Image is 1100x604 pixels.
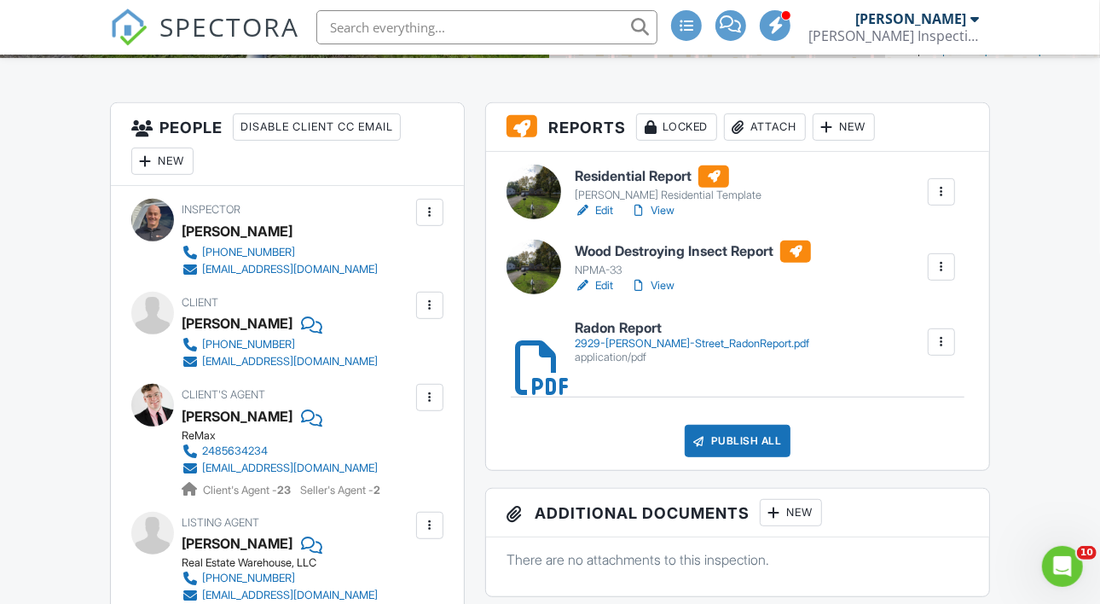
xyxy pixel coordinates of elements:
[920,46,966,56] a: © MapTiler
[182,261,378,278] a: [EMAIL_ADDRESS][DOMAIN_NAME]
[202,246,295,259] div: [PHONE_NUMBER]
[760,499,822,526] div: New
[575,337,809,351] div: 2929-[PERSON_NAME]-Street_RadonReport.pdf
[111,103,464,186] h3: People
[203,484,293,497] span: Client's Agent -
[507,550,969,569] p: There are no attachments to this inspection.
[1077,546,1097,560] span: 10
[182,587,378,604] a: [EMAIL_ADDRESS][DOMAIN_NAME]
[182,429,391,443] div: ReMax
[575,277,613,294] a: Edit
[316,10,657,44] input: Search everything...
[969,46,1096,56] a: © OpenStreetMap contributors
[575,241,811,278] a: Wood Destroying Insect Report NPMA-33
[182,443,378,460] a: 2485634234
[202,444,268,458] div: 2485634234
[575,264,811,277] div: NPMA-33
[575,351,809,364] div: application/pdf
[724,113,806,141] div: Attach
[131,148,194,175] div: New
[202,589,378,602] div: [EMAIL_ADDRESS][DOMAIN_NAME]
[1042,546,1083,587] iframe: Intercom live chat
[202,338,295,351] div: [PHONE_NUMBER]
[202,462,378,475] div: [EMAIL_ADDRESS][DOMAIN_NAME]
[182,570,378,587] a: [PHONE_NUMBER]
[575,166,761,188] h6: Residential Report
[575,189,761,202] div: [PERSON_NAME] Residential Template
[182,404,292,429] a: [PERSON_NAME]
[300,484,380,497] span: Seller's Agent -
[182,296,218,309] span: Client
[182,311,292,336] div: [PERSON_NAME]
[182,531,292,556] a: [PERSON_NAME]
[202,572,295,585] div: [PHONE_NUMBER]
[110,23,299,59] a: SPECTORA
[110,9,148,46] img: The Best Home Inspection Software - Spectora
[182,460,378,477] a: [EMAIL_ADDRESS][DOMAIN_NAME]
[575,241,811,263] h6: Wood Destroying Insect Report
[159,9,299,44] span: SPECTORA
[685,425,791,457] div: Publish All
[202,263,378,276] div: [EMAIL_ADDRESS][DOMAIN_NAME]
[182,218,292,244] div: [PERSON_NAME]
[233,113,401,141] div: Disable Client CC Email
[202,355,378,369] div: [EMAIL_ADDRESS][DOMAIN_NAME]
[182,516,259,529] span: Listing Agent
[373,484,380,497] strong: 2
[486,489,989,537] h3: Additional Documents
[575,321,809,364] a: Radon Report 2929-[PERSON_NAME]-Street_RadonReport.pdf application/pdf
[182,336,378,353] a: [PHONE_NUMBER]
[182,388,265,401] span: Client's Agent
[182,556,391,570] div: Real Estate Warehouse, LLC
[630,202,674,219] a: View
[808,27,979,44] div: McNamara Inspections
[277,484,291,497] strong: 23
[182,203,240,216] span: Inspector
[813,113,875,141] div: New
[636,113,717,141] div: Locked
[630,277,674,294] a: View
[575,202,613,219] a: Edit
[486,103,989,152] h3: Reports
[889,46,918,56] a: Leaflet
[182,244,378,261] a: [PHONE_NUMBER]
[182,353,378,370] a: [EMAIL_ADDRESS][DOMAIN_NAME]
[855,10,966,27] div: [PERSON_NAME]
[575,166,761,203] a: Residential Report [PERSON_NAME] Residential Template
[575,321,809,336] h6: Radon Report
